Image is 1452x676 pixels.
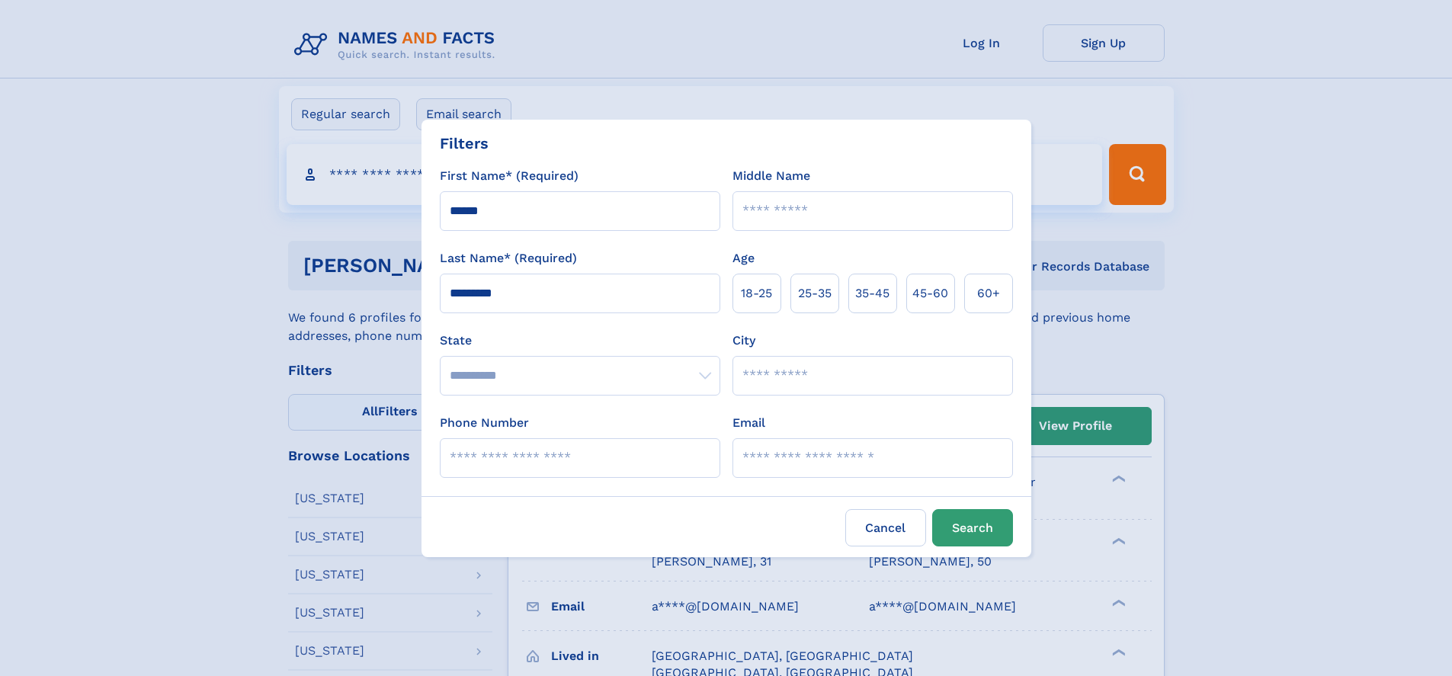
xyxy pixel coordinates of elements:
[855,284,889,303] span: 35‑45
[932,509,1013,546] button: Search
[741,284,772,303] span: 18‑25
[440,132,489,155] div: Filters
[732,414,765,432] label: Email
[732,249,755,268] label: Age
[440,332,720,350] label: State
[440,414,529,432] label: Phone Number
[732,332,755,350] label: City
[732,167,810,185] label: Middle Name
[440,249,577,268] label: Last Name* (Required)
[798,284,832,303] span: 25‑35
[912,284,948,303] span: 45‑60
[440,167,579,185] label: First Name* (Required)
[977,284,1000,303] span: 60+
[845,509,926,546] label: Cancel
